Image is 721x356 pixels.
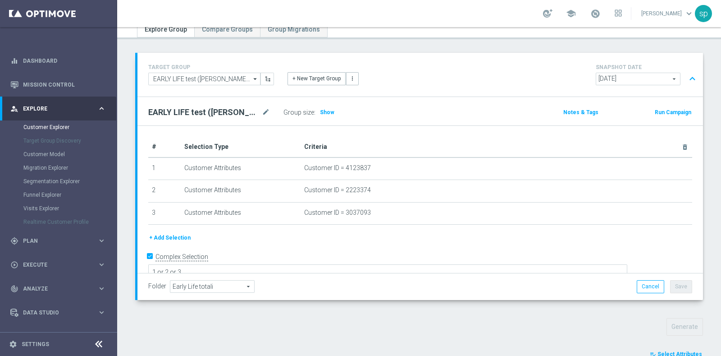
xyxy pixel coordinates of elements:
i: equalizer [10,57,18,65]
i: keyboard_arrow_right [97,236,106,245]
label: Folder [148,282,166,290]
span: Explore [23,106,97,111]
div: TARGET GROUP arrow_drop_down + New Target Group more_vert SNAPSHOT DATE arrow_drop_down expand_less [148,62,692,88]
i: delete_forever [681,143,689,151]
div: Data Studio [10,309,97,317]
button: Save [670,280,692,293]
button: Run Campaign [654,107,692,117]
button: expand_less [686,70,699,88]
span: Explore Group [145,26,187,33]
div: Execute [10,261,97,269]
span: Criteria [304,143,327,150]
td: Customer Attributes [181,157,301,180]
div: Dashboard [10,49,106,73]
h2: EARLY LIFE test ([PERSON_NAME], [PERSON_NAME]) [148,107,260,118]
a: Settings [22,342,49,347]
a: Customer Model [23,151,94,158]
span: Group Migrations [268,26,320,33]
td: 2 [148,180,181,203]
i: track_changes [10,285,18,293]
i: gps_fixed [10,237,18,245]
td: 1 [148,157,181,180]
div: Mission Control [10,73,106,97]
h4: SNAPSHOT DATE [596,64,699,70]
div: Customer Explorer [23,120,116,134]
button: Generate [666,318,703,336]
button: play_circle_outline Execute keyboard_arrow_right [10,261,106,268]
ul: Tabs [137,22,328,37]
button: Cancel [637,280,664,293]
span: Data Studio [23,310,97,315]
div: Migration Explorer [23,161,116,175]
td: Customer Attributes [181,202,301,225]
a: Visits Explorer [23,205,94,212]
a: Funnel Explorer [23,191,94,199]
span: Customer ID = 3037093 [304,209,371,217]
i: play_circle_outline [10,261,18,269]
span: Show [320,109,334,116]
i: more_vert [349,75,356,82]
a: Optibot [23,324,94,348]
button: gps_fixed Plan keyboard_arrow_right [10,237,106,245]
div: Customer Model [23,148,116,161]
button: Notes & Tags [562,107,599,117]
span: keyboard_arrow_down [684,9,694,18]
label: Complex Selection [155,253,208,261]
span: Customer ID = 2223374 [304,186,371,194]
div: Optibot [10,324,106,348]
i: arrow_drop_down [251,73,260,85]
button: Data Studio keyboard_arrow_right [10,309,106,316]
i: keyboard_arrow_right [97,260,106,269]
label: : [314,109,315,116]
label: Group size [283,109,314,116]
a: Migration Explorer [23,164,94,171]
button: + New Target Group [287,72,346,85]
button: track_changes Analyze keyboard_arrow_right [10,285,106,292]
div: Segmentation Explorer [23,175,116,188]
div: Plan [10,237,97,245]
div: Realtime Customer Profile [23,215,116,229]
span: Customer ID = 4123837 [304,164,371,172]
a: Dashboard [23,49,106,73]
th: # [148,137,181,157]
i: keyboard_arrow_right [97,104,106,113]
span: Plan [23,238,97,244]
div: Visits Explorer [23,202,116,215]
div: Target Group Discovery [23,134,116,148]
a: Mission Control [23,73,106,97]
span: Analyze [23,286,97,291]
button: + Add Selection [148,233,192,243]
div: sp [695,5,712,22]
div: Explore [10,105,97,113]
div: Funnel Explorer [23,188,116,202]
i: mode_edit [262,107,270,118]
i: settings [9,340,17,348]
td: Customer Attributes [181,180,301,203]
a: Segmentation Explorer [23,178,94,185]
button: person_search Explore keyboard_arrow_right [10,105,106,112]
span: school [566,9,576,18]
h4: TARGET GROUP [148,64,274,70]
th: Selection Type [181,137,301,157]
i: person_search [10,105,18,113]
a: [PERSON_NAME]keyboard_arrow_down [640,7,695,20]
span: Execute [23,262,97,268]
i: keyboard_arrow_right [97,308,106,317]
div: Analyze [10,285,97,293]
i: keyboard_arrow_right [97,284,106,293]
button: equalizer Dashboard [10,57,106,65]
button: Mission Control [10,81,106,88]
span: Compare Groups [202,26,253,33]
input: EARLY LIFE test (Sara, Matteo, Maria Grazia) [148,73,260,85]
button: more_vert [346,72,359,85]
td: 3 [148,202,181,225]
a: Customer Explorer [23,124,94,131]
